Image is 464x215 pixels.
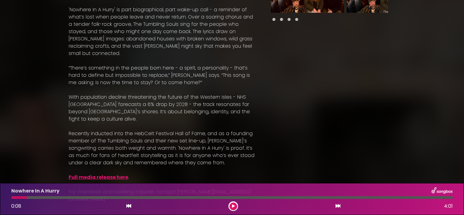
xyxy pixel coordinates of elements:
[69,174,256,181] p: .
[69,64,256,86] p: “There’s something in the people born here - a spirit, a personality - that’s hard to define but ...
[69,6,256,57] p: 'Nowhere In A Hurry' is part biographical, part wake-up call - a reminder of what’s lost when peo...
[11,203,21,210] span: 0:08
[69,174,128,181] a: Full media release here
[444,203,453,210] span: 4:01
[69,94,256,123] p: With population decline threatening the future of the Western Isles - NHS [GEOGRAPHIC_DATA] forec...
[432,187,453,195] img: songbox-logo-white.png
[69,130,256,166] p: Recently inducted into the HebCelt Festival Hall of Fame, and as a founding member of The Tumblin...
[11,187,60,195] p: Nowhere In A Hurry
